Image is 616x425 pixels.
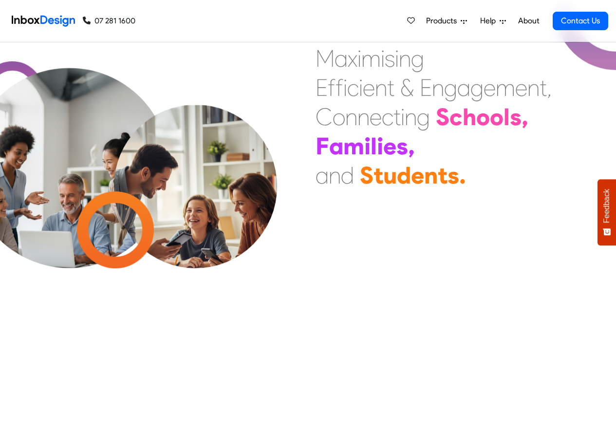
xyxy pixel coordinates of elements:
div: a [329,131,343,161]
div: e [515,73,527,102]
a: About [515,11,542,31]
div: o [490,102,504,131]
div: n [357,102,370,131]
div: m [361,44,381,73]
div: d [397,161,411,190]
div: n [527,73,540,102]
div: E [420,73,432,102]
div: l [504,102,510,131]
button: Feedback - Show survey [597,179,616,245]
div: i [364,131,371,161]
div: n [424,161,438,190]
span: Help [480,15,500,27]
div: & [400,73,414,102]
div: , [522,102,528,131]
div: c [347,73,359,102]
div: a [335,44,348,73]
div: o [476,102,490,131]
div: g [411,44,424,73]
div: c [382,102,393,131]
a: Contact Us [553,12,608,30]
div: M [316,44,335,73]
div: n [329,161,341,190]
div: g [444,73,457,102]
div: t [438,161,448,190]
div: S [360,161,373,190]
div: F [316,131,329,161]
div: a [457,73,470,102]
div: E [316,73,328,102]
div: e [411,161,424,190]
a: Help [476,11,510,31]
div: e [363,73,375,102]
span: Products [426,15,461,27]
div: g [417,102,430,131]
div: f [328,73,336,102]
div: m [496,73,515,102]
div: , [547,73,552,102]
div: , [408,131,415,161]
div: t [393,102,401,131]
a: Products [422,11,471,31]
div: i [359,73,363,102]
div: n [375,73,387,102]
div: d [341,161,354,190]
div: Maximising Efficient & Engagement, Connecting Schools, Families, and Students. [316,44,552,190]
div: e [370,102,382,131]
div: o [333,102,345,131]
div: s [510,102,522,131]
div: C [316,102,333,131]
div: S [436,102,449,131]
img: parents_with_child.png [93,105,298,309]
div: i [357,44,361,73]
div: s [385,44,395,73]
div: t [387,73,394,102]
div: i [381,44,385,73]
div: i [343,73,347,102]
div: n [399,44,411,73]
span: Feedback [602,189,611,223]
div: i [401,102,405,131]
div: e [484,73,496,102]
div: m [343,131,364,161]
div: x [348,44,357,73]
div: h [463,102,476,131]
div: s [448,161,459,190]
div: . [459,161,466,190]
div: n [405,102,417,131]
div: t [373,161,383,190]
div: g [470,73,484,102]
div: e [383,131,396,161]
div: n [432,73,444,102]
div: i [377,131,383,161]
div: n [345,102,357,131]
div: t [540,73,547,102]
div: f [336,73,343,102]
div: a [316,161,329,190]
div: i [395,44,399,73]
div: l [371,131,377,161]
div: u [383,161,397,190]
div: c [449,102,463,131]
a: 07 281 1600 [83,15,135,27]
div: s [396,131,408,161]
